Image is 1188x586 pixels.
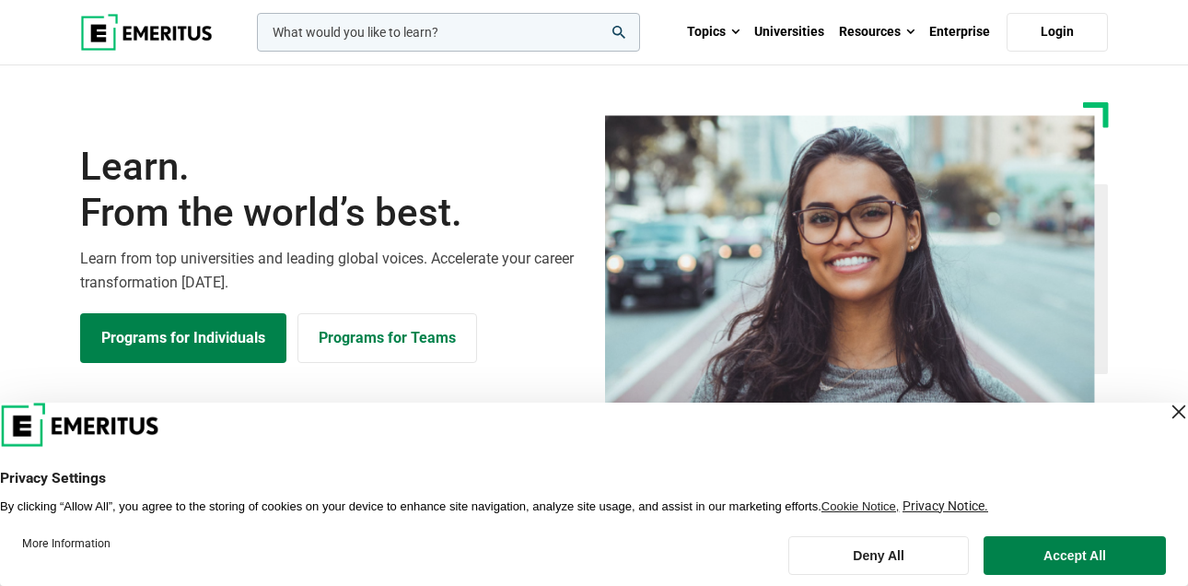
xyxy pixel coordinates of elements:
a: Login [1007,13,1108,52]
img: Learn from the world's best [605,115,1095,404]
input: woocommerce-product-search-field-0 [257,13,640,52]
span: From the world’s best. [80,190,583,236]
a: Explore for Business [297,313,477,363]
h1: Learn. [80,144,583,237]
p: Learn from top universities and leading global voices. Accelerate your career transformation [DATE]. [80,247,583,294]
a: Explore Programs [80,313,286,363]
